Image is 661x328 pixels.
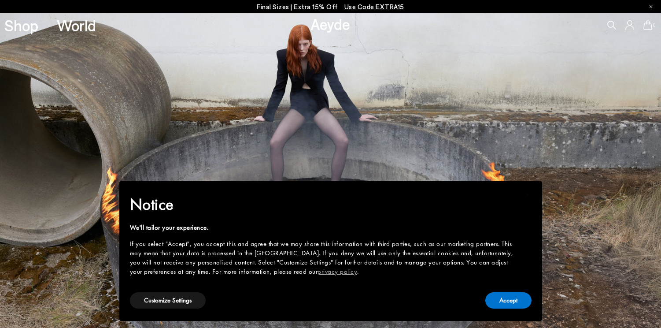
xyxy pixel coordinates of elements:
div: If you select "Accept", you accept this and agree that we may share this information with third p... [130,239,517,276]
a: 0 [643,20,652,30]
span: Navigate to /collections/ss25-final-sizes [344,3,404,11]
div: We'll tailor your experience. [130,223,517,232]
span: × [525,187,531,201]
p: Final Sizes | Extra 15% Off [257,1,404,12]
h2: Notice [130,193,517,216]
a: Aeyde [310,15,350,33]
a: Shop [4,18,38,33]
button: Close this notice [517,184,539,205]
a: privacy policy [318,267,357,276]
button: Accept [485,292,532,309]
button: Customize Settings [130,292,206,309]
span: 0 [652,23,657,28]
a: World [57,18,96,33]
